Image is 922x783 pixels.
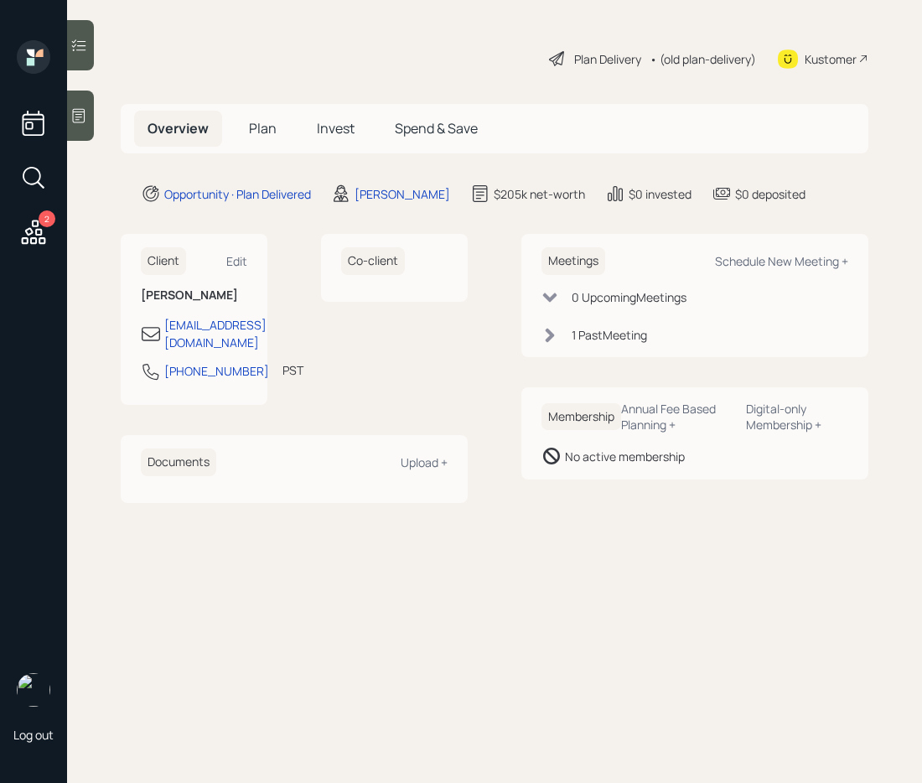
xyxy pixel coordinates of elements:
[574,50,641,68] div: Plan Delivery
[226,253,247,269] div: Edit
[805,50,857,68] div: Kustomer
[395,119,478,137] span: Spend & Save
[746,401,848,433] div: Digital-only Membership +
[141,288,247,303] h6: [PERSON_NAME]
[541,403,621,431] h6: Membership
[735,185,805,203] div: $0 deposited
[148,119,209,137] span: Overview
[282,361,303,379] div: PST
[355,185,450,203] div: [PERSON_NAME]
[629,185,691,203] div: $0 invested
[13,727,54,743] div: Log out
[715,253,848,269] div: Schedule New Meeting +
[164,316,267,351] div: [EMAIL_ADDRESS][DOMAIN_NAME]
[141,247,186,275] h6: Client
[341,247,405,275] h6: Co-client
[494,185,585,203] div: $205k net-worth
[141,449,216,476] h6: Documents
[565,448,685,465] div: No active membership
[164,185,311,203] div: Opportunity · Plan Delivered
[650,50,756,68] div: • (old plan-delivery)
[164,362,269,380] div: [PHONE_NUMBER]
[401,454,448,470] div: Upload +
[572,288,686,306] div: 0 Upcoming Meeting s
[249,119,277,137] span: Plan
[39,210,55,227] div: 2
[317,119,355,137] span: Invest
[17,673,50,707] img: sami-boghos-headshot.png
[572,326,647,344] div: 1 Past Meeting
[621,401,733,433] div: Annual Fee Based Planning +
[541,247,605,275] h6: Meetings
